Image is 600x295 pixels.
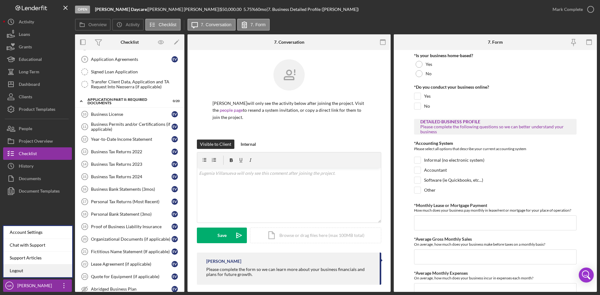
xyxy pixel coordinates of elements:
a: Documents [3,172,72,185]
label: Informal (no electronic system) [424,157,484,163]
button: Overview [75,19,111,31]
div: Personal Tax Returns (Most Recent) [91,199,172,204]
div: *Is your business home-based? [414,53,577,58]
label: Yes [426,62,432,67]
a: Logout [3,264,72,277]
div: Checklist [121,40,139,45]
div: Signed Loan Application [91,69,181,74]
div: Transfer Client Data, Application and TA Request Into Neoserra (if applicable) [91,79,181,89]
div: E V [172,124,178,130]
div: 0 / 20 [168,99,180,103]
div: 7. Form [488,40,503,45]
a: 23Quote for Equipment (if applicable)EV [78,270,181,283]
div: Business Tax Returns 2022 [91,149,172,154]
div: [PERSON_NAME] [16,279,56,293]
div: Educational [19,53,42,67]
label: Checklist [159,22,177,27]
button: Product Templates [3,103,72,116]
a: Transfer Client Data, Application and TA Request Into Neoserra (if applicable) [78,78,181,91]
div: Open [75,6,90,13]
tspan: 21 [83,250,87,253]
a: 20Organizational Documents (if applicable)EV [78,233,181,245]
div: Business Tax Returns 2023 [91,162,172,167]
button: Document Templates [3,185,72,197]
div: Internal [241,140,256,149]
button: Save [197,228,247,243]
div: Activity [19,16,34,30]
div: E V [172,174,178,180]
a: 14Business Tax Returns 2023EV [78,158,181,170]
tspan: 16 [82,187,86,191]
a: 11Business Permits and/or Certifications (if applicable)EV [78,120,181,133]
div: Business Tax Returns 2024 [91,174,172,179]
div: E V [172,56,178,62]
div: E V [172,161,178,167]
div: E V [172,211,178,217]
div: People [19,122,32,136]
button: Activity [3,16,72,28]
tspan: 23 [83,275,87,278]
div: Mark Complete [552,3,583,16]
div: On average, how much does your business incur in expenses each month? [414,276,577,280]
a: 12Year-to-Date Income StatementEV [78,133,181,145]
div: Business Bank Statements (3mos) [91,187,172,192]
label: 7. Form [251,22,266,27]
div: Abridged Business Plan [91,287,172,292]
button: People [3,122,72,135]
tspan: 20 [83,237,87,241]
label: Accountant [424,167,447,173]
button: GR[PERSON_NAME] [3,279,72,292]
label: 7. Conversation [201,22,232,27]
tspan: 13 [82,150,86,154]
a: 17Personal Tax Returns (Most Recent)EV [78,195,181,208]
button: Project Overview [3,135,72,147]
div: Save [217,228,227,243]
a: Support Articles [3,252,72,264]
button: Long-Term [3,66,72,78]
p: [PERSON_NAME] will only see the activity below after joining the project. Visit the to resend a s... [212,100,366,121]
div: E V [172,273,178,280]
div: E V [172,224,178,230]
a: 22Lease Agreement (if applicable)EV [78,258,181,270]
tspan: 17 [82,200,86,204]
div: Year-to-Date Income Statement [91,137,172,142]
label: *Average Monthly Expenses [414,270,468,276]
tspan: 15 [82,175,86,179]
tspan: 12 [82,137,86,141]
div: Please complete the form so we can learn more about your business financials and plans for future... [206,267,373,277]
button: 7. Conversation [187,19,236,31]
div: E V [172,261,178,267]
button: 7. Form [237,19,270,31]
button: Activity [112,19,143,31]
a: people page [220,107,243,113]
a: 10Business LicenseEV [78,108,181,120]
tspan: 11 [82,125,86,129]
button: History [3,160,72,172]
div: $50,000.00 [220,7,243,12]
div: Application Part II: Required Documents [87,98,164,105]
tspan: 9 [84,57,86,61]
div: Clients [19,91,32,105]
text: GR [7,284,12,288]
div: Personal Bank Statement (3mo) [91,212,172,217]
div: [PERSON_NAME] [PERSON_NAME] | [148,7,220,12]
div: Account Settings [3,226,72,239]
div: Application Agreements [91,57,172,62]
div: Fictitious Name Statement (If applicable) [91,249,172,254]
div: Chat with Support [3,239,72,252]
button: Loans [3,28,72,41]
div: Proof of Business Liability Insurance [91,224,172,229]
div: Documents [19,172,41,186]
button: Checklist [3,147,72,160]
label: Software (ie Quickbooks, etc...) [424,177,483,183]
a: 13Business Tax Returns 2022EV [78,145,181,158]
button: Mark Complete [546,3,597,16]
label: Overview [88,22,107,27]
div: Please complete the following questions so we can better understand your business [420,124,570,134]
div: Document Templates [19,185,60,199]
div: Long-Term [19,66,39,80]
